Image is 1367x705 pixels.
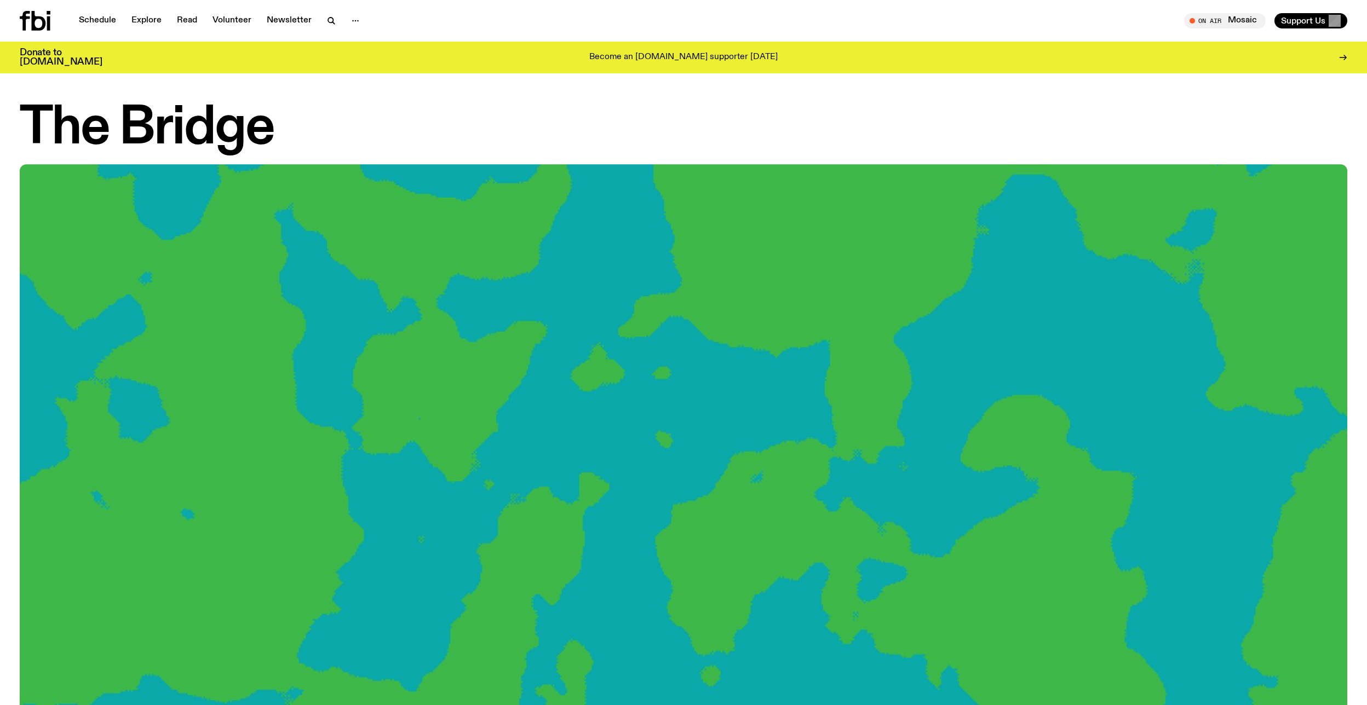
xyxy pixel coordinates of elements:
span: Support Us [1281,16,1325,26]
a: Explore [125,13,168,28]
button: On AirMosaic [1184,13,1266,28]
p: Become an [DOMAIN_NAME] supporter [DATE] [589,53,778,62]
a: Volunteer [206,13,258,28]
a: Read [170,13,204,28]
button: Support Us [1274,13,1347,28]
a: Schedule [72,13,123,28]
a: Newsletter [260,13,318,28]
h1: The Bridge [20,104,1347,153]
h3: Donate to [DOMAIN_NAME] [20,48,102,67]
